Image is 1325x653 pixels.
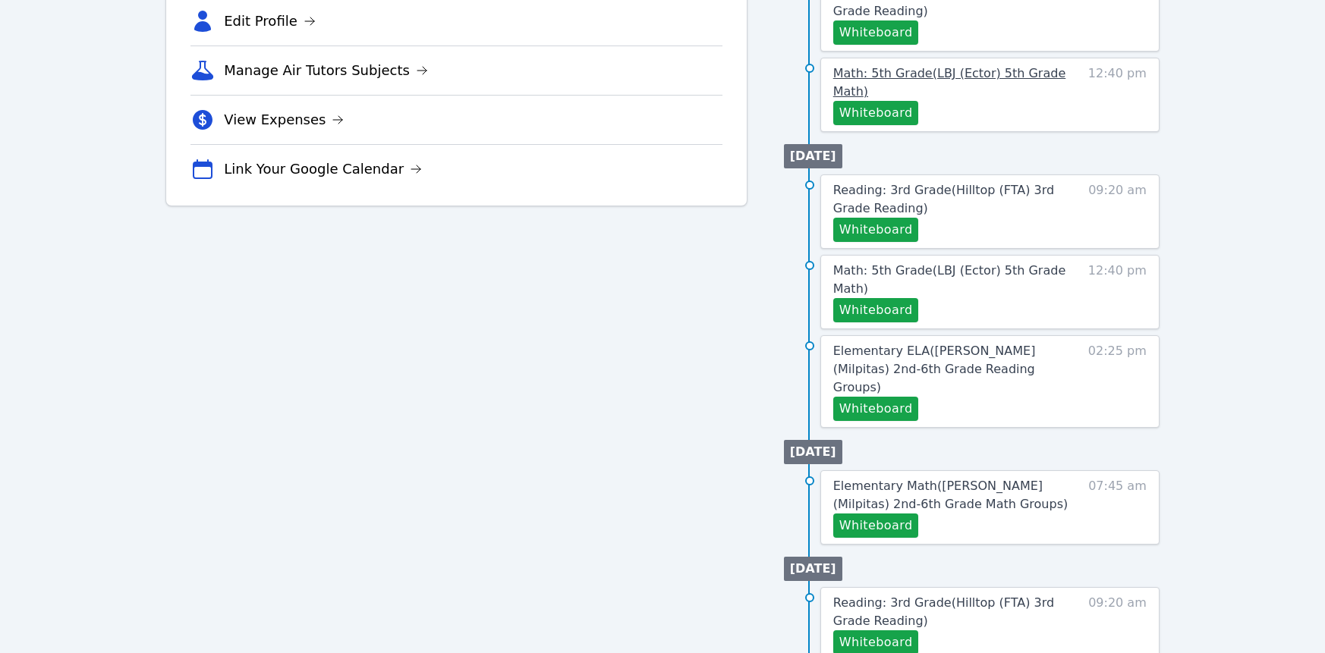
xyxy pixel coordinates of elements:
[784,557,842,581] li: [DATE]
[833,263,1066,296] span: Math: 5th Grade ( LBJ (Ector) 5th Grade Math )
[833,218,919,242] button: Whiteboard
[1088,64,1147,125] span: 12:40 pm
[833,479,1068,511] span: Elementary Math ( [PERSON_NAME] (Milpitas) 2nd-6th Grade Math Groups )
[224,60,428,81] a: Manage Air Tutors Subjects
[1088,477,1147,538] span: 07:45 am
[1088,342,1147,421] span: 02:25 pm
[1088,262,1147,322] span: 12:40 pm
[833,66,1066,99] span: Math: 5th Grade ( LBJ (Ector) 5th Grade Math )
[833,262,1068,298] a: Math: 5th Grade(LBJ (Ector) 5th Grade Math)
[833,344,1036,394] span: Elementary ELA ( [PERSON_NAME] (Milpitas) 2nd-6th Grade Reading Groups )
[224,11,316,32] a: Edit Profile
[833,20,919,45] button: Whiteboard
[833,298,919,322] button: Whiteboard
[1088,181,1147,242] span: 09:20 am
[833,397,919,421] button: Whiteboard
[833,64,1068,101] a: Math: 5th Grade(LBJ (Ector) 5th Grade Math)
[784,440,842,464] li: [DATE]
[833,183,1054,215] span: Reading: 3rd Grade ( Hilltop (FTA) 3rd Grade Reading )
[833,342,1068,397] a: Elementary ELA([PERSON_NAME] (Milpitas) 2nd-6th Grade Reading Groups)
[833,101,919,125] button: Whiteboard
[224,159,422,180] a: Link Your Google Calendar
[833,513,919,538] button: Whiteboard
[833,594,1068,630] a: Reading: 3rd Grade(Hilltop (FTA) 3rd Grade Reading)
[833,595,1054,628] span: Reading: 3rd Grade ( Hilltop (FTA) 3rd Grade Reading )
[833,477,1068,513] a: Elementary Math([PERSON_NAME] (Milpitas) 2nd-6th Grade Math Groups)
[784,144,842,168] li: [DATE]
[833,181,1068,218] a: Reading: 3rd Grade(Hilltop (FTA) 3rd Grade Reading)
[224,109,344,130] a: View Expenses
